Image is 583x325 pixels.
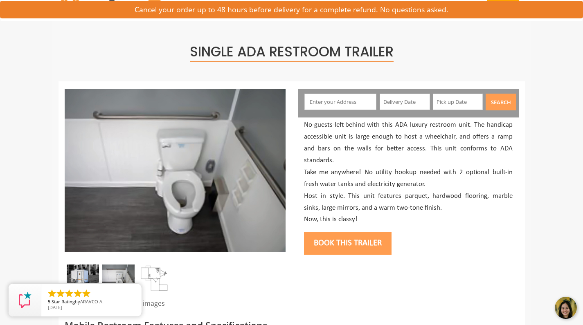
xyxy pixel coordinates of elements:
[47,289,57,298] li: 
[80,298,104,305] span: ARAVCO A.
[48,299,135,305] span: by
[17,292,33,308] img: Review Rating
[67,264,99,293] img: Single ADA
[56,289,65,298] li: 
[304,119,513,226] p: No-guests-left-behind with this ADA luxury restroom unit. The handicap accessible unit is large e...
[102,264,135,293] img: Single ADA Inside-min
[73,289,83,298] li: 
[65,89,286,252] img: Single ADA
[138,264,171,293] img: Single ADA plan
[48,298,50,305] span: 5
[304,232,392,255] button: Book this trailer
[190,42,394,62] span: Single ADA Restroom Trailer
[52,298,75,305] span: Star Rating
[304,94,376,110] input: Enter your Address
[64,289,74,298] li: 
[65,299,286,313] div: Products may vary from images
[460,291,583,325] iframe: Live Chat Button
[81,289,91,298] li: 
[48,304,62,310] span: [DATE]
[486,94,516,110] button: Search
[380,94,430,110] input: Delivery Date
[433,94,483,110] input: Pick up Date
